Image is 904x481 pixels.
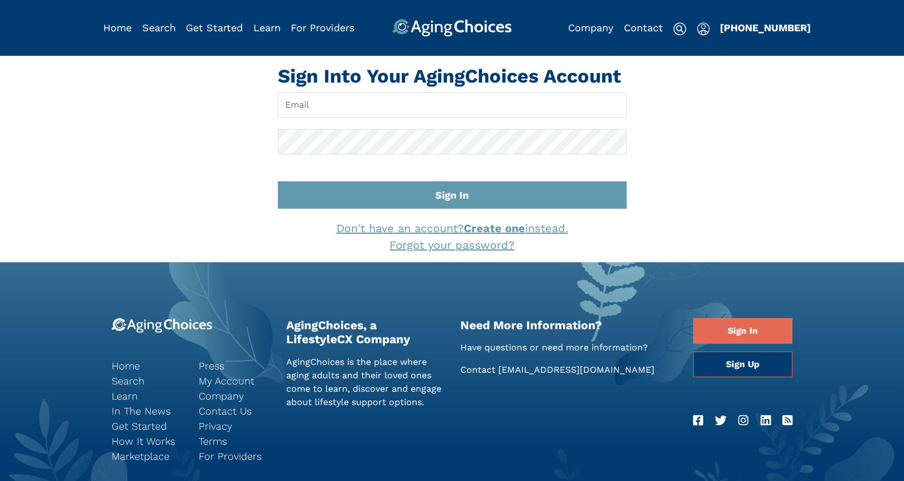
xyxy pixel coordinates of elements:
[199,358,269,373] a: Press
[112,373,182,388] a: Search
[291,22,354,33] a: For Providers
[460,318,676,332] h2: Need More Information?
[697,22,710,36] img: user-icon.svg
[697,19,710,37] div: Popover trigger
[278,181,627,209] button: Sign In
[715,412,727,430] a: Twitter
[286,318,444,346] h2: AgingChoices, a LifestyleCX Company
[103,22,132,33] a: Home
[199,373,269,388] a: My Account
[199,419,269,434] a: Privacy
[112,318,213,333] img: 9-logo.svg
[112,419,182,434] a: Get Started
[199,388,269,403] a: Company
[286,355,444,409] p: AgingChoices is the place where aging adults and their loved ones come to learn, discover and eng...
[464,222,525,235] strong: Create one
[392,19,512,37] img: AgingChoices
[186,22,243,33] a: Get Started
[112,434,182,449] a: How It Works
[720,22,811,33] a: [PHONE_NUMBER]
[673,22,686,36] img: search-icon.svg
[498,364,655,375] a: [EMAIL_ADDRESS][DOMAIN_NAME]
[568,22,613,33] a: Company
[112,358,182,373] a: Home
[112,403,182,419] a: In The News
[693,352,792,377] a: Sign Up
[390,238,514,252] a: Forgot your password?
[112,449,182,464] a: Marketplace
[112,388,182,403] a: Learn
[761,412,771,430] a: LinkedIn
[460,341,676,354] p: Have questions or need more information?
[278,92,627,118] input: Email
[199,403,269,419] a: Contact Us
[278,129,627,155] input: Password
[253,22,281,33] a: Learn
[738,412,748,430] a: Instagram
[278,65,627,88] h1: Sign Into Your AgingChoices Account
[199,449,269,464] a: For Providers
[336,222,568,235] a: Don't have an account?Create oneinstead.
[142,19,176,37] div: Popover trigger
[693,318,792,344] a: Sign In
[693,412,703,430] a: Facebook
[460,363,676,377] p: Contact
[142,22,176,33] a: Search
[199,434,269,449] a: Terms
[624,22,663,33] a: Contact
[782,412,792,430] a: RSS Feed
